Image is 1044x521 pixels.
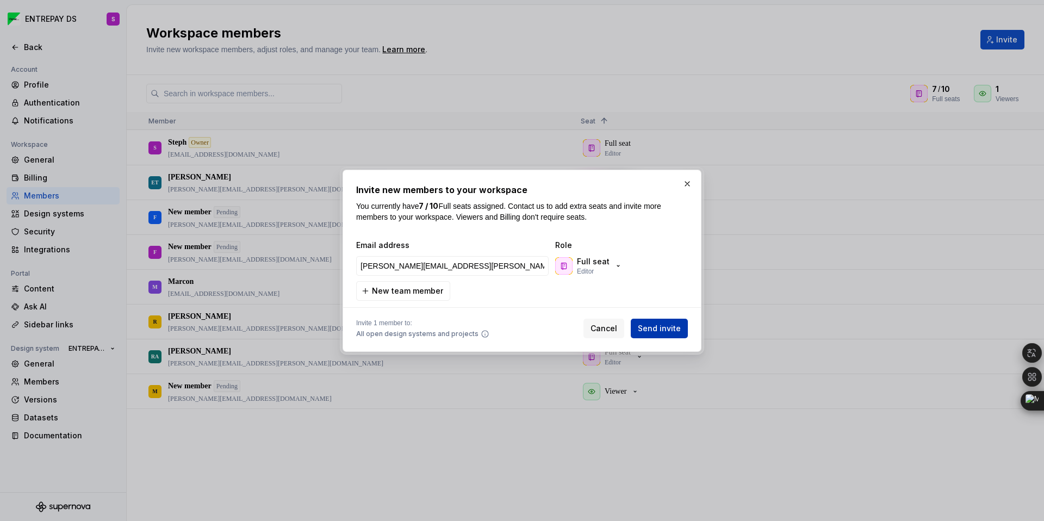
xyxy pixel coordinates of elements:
[583,319,624,338] button: Cancel
[356,281,450,301] button: New team member
[577,256,610,267] p: Full seat
[591,323,617,334] span: Cancel
[631,319,688,338] button: Send invite
[356,240,551,251] span: Email address
[356,201,688,222] p: You currently have Full seats assigned. Contact us to add extra seats and invite more members to ...
[419,201,438,210] b: 7 / 10
[553,255,627,277] button: Full seatEditor
[356,319,489,327] span: Invite 1 member to:
[356,183,688,196] h2: Invite new members to your workspace
[638,323,681,334] span: Send invite
[372,286,443,296] span: New team member
[577,267,594,276] p: Editor
[555,240,664,251] span: Role
[356,330,478,338] span: All open design systems and projects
